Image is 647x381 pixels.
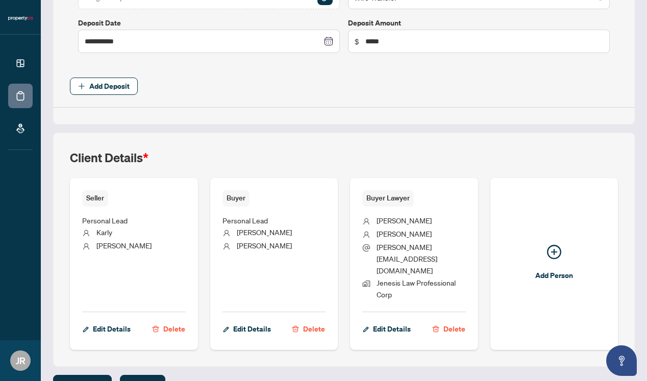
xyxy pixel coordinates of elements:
span: Edit Details [373,321,411,337]
span: plus [78,83,85,90]
img: logo [8,15,33,21]
button: Delete [152,320,186,338]
span: Delete [443,321,465,337]
span: Buyer Lawyer [362,190,414,206]
label: Deposit Date [78,17,340,29]
span: Jenesis Law Professional Corp [377,278,456,299]
button: Edit Details [362,320,411,338]
span: Add Person [535,267,573,284]
span: [PERSON_NAME] [96,241,152,250]
span: Edit Details [93,321,131,337]
span: Delete [163,321,185,337]
button: Open asap [606,345,637,376]
label: Deposit Amount [348,17,610,29]
span: $ [355,36,359,47]
button: Delete [291,320,326,338]
span: Edit Details [233,321,271,337]
span: Personal Lead [222,216,268,225]
span: Personal Lead [82,216,128,225]
button: Add Person [490,178,618,350]
span: Karly [96,227,112,237]
span: plus-circle [547,245,561,259]
button: Delete [432,320,466,338]
span: [PERSON_NAME] [237,241,292,250]
span: JR [16,353,26,368]
h2: Client Details [70,149,148,166]
button: Add Deposit [70,78,138,95]
span: [PERSON_NAME][EMAIL_ADDRESS][DOMAIN_NAME] [377,242,437,275]
span: [PERSON_NAME] [237,227,292,237]
span: Add Deposit [89,78,130,94]
span: [PERSON_NAME] [377,229,432,238]
span: Buyer [222,190,250,206]
button: Edit Details [222,320,271,338]
span: [PERSON_NAME] [377,216,432,225]
span: Seller [82,190,108,206]
button: Edit Details [82,320,131,338]
span: Delete [303,321,325,337]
